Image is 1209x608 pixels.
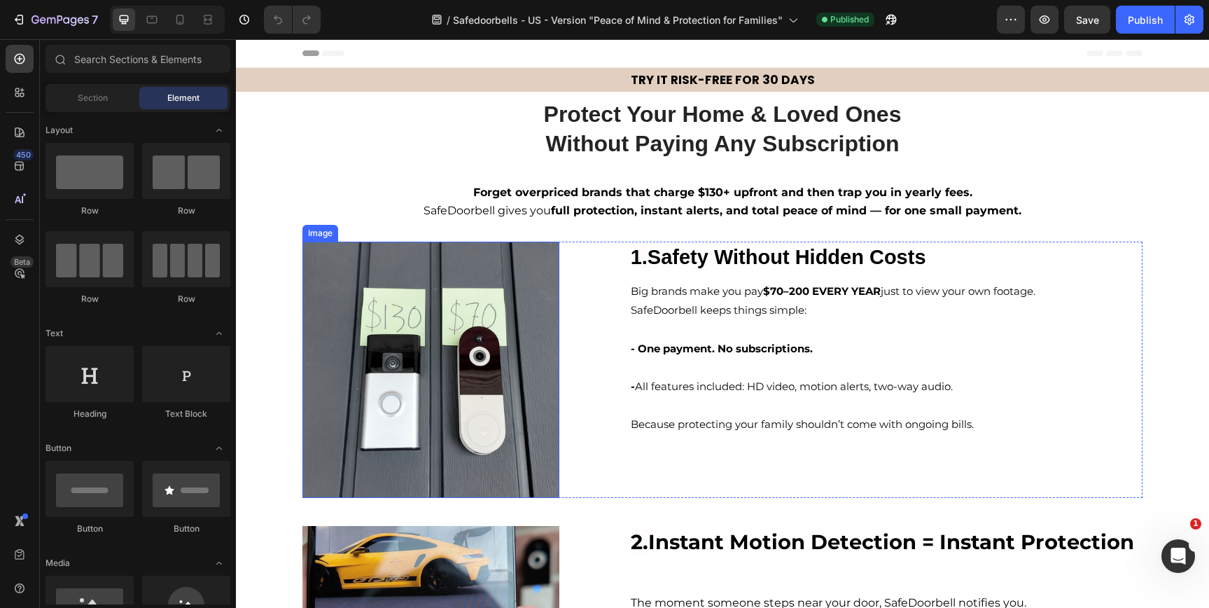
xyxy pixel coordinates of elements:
span: Toggle open [208,119,230,141]
span: Save [1076,14,1099,26]
span: Safedoorbells - US - Version "Peace of Mind & Protection for Families" [453,13,783,27]
div: Button [142,523,230,535]
p: Because protecting your family shouldn’t come with ongoing bills. [395,375,905,394]
span: Published [830,13,869,26]
span: Toggle open [208,322,230,345]
strong: 1. [395,207,412,229]
div: Text Block [142,408,230,420]
img: gempages_570336046982628576-6715f819-38e6-4736-8a30-4fd14c5af4ae.png [67,202,323,460]
strong: - [395,340,399,354]
span: SafeDoorbell gives you [188,165,785,178]
span: Toggle open [208,437,230,460]
button: Save [1064,6,1110,34]
span: Text [46,327,63,340]
div: Button [46,523,134,535]
strong: full protection, instant alerts, and total peace of mind — for one small payment. [315,165,785,178]
strong: Forget overpriced brands that charge $130+ upfront and then trap you in yearly fees. [237,146,736,160]
p: The moment someone steps near your door, SafeDoorbell notifies you. [395,554,905,574]
summary: Menu [176,44,207,75]
div: Row [142,205,230,217]
iframe: Design area [236,39,1209,608]
span: Toggle open [208,552,230,574]
div: Row [142,293,230,305]
div: Heading [46,408,134,420]
strong: Instant Motion Detection = Instant Protection [412,490,898,515]
p: SafeDoorbell keeps things simple: [395,261,905,280]
strong: Safety Without Hidden Costs [412,207,690,229]
img: Terica [532,33,672,86]
div: Row [46,293,134,305]
p: Big brands make you pay just to view your own footage. [395,242,905,261]
div: Row [46,205,134,217]
div: 450 [13,149,34,160]
span: Section [78,92,108,104]
div: Undo/Redo [264,6,321,34]
button: Publish [1116,6,1175,34]
div: Publish [1128,13,1163,27]
strong: $70–200 EVERY YEAR [527,245,645,258]
div: Beta [11,256,34,268]
strong: Protect Your Home & Loved Ones [308,62,666,88]
span: Element [167,92,200,104]
input: Search Sections & Elements [46,45,230,73]
div: Image [69,188,99,200]
button: 7 [6,6,104,34]
span: 2. [395,490,412,515]
strong: - One payment. No subscriptions. [395,303,577,316]
iframe: Intercom live chat [1161,539,1195,573]
p: 7 [92,11,98,28]
span: Button [46,442,71,455]
span: / [447,13,450,27]
span: Media [46,557,70,569]
span: Try It Risk-Free for 30 Days! [527,6,683,18]
span: Layout [46,124,73,137]
span: 1 [1190,518,1201,530]
strong: Without Paying Any Subscription [309,92,663,117]
p: All features included: HD video, motion alerts, two-way audio. [395,338,905,357]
